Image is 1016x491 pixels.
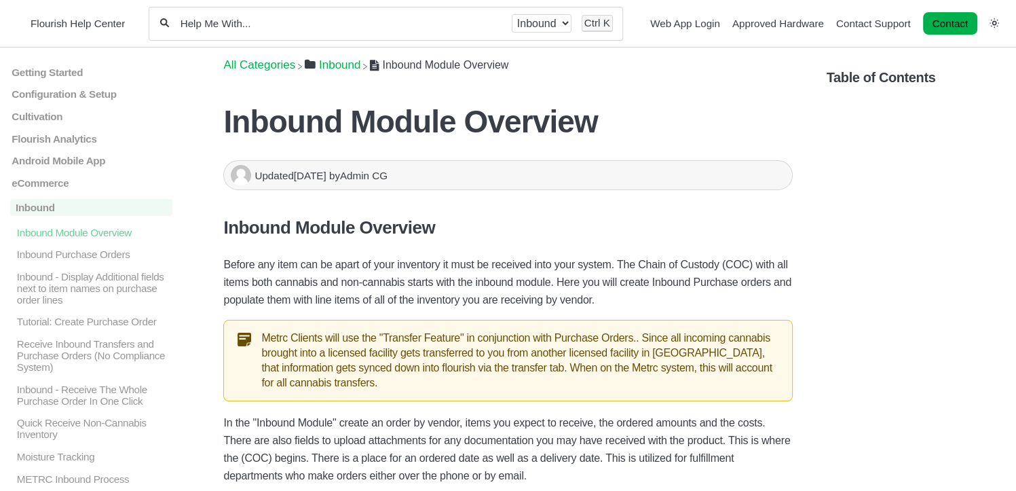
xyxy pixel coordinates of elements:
[223,58,295,72] span: All Categories
[990,17,999,29] a: Switch dark mode setting
[10,473,172,484] a: METRC Inbound Process
[16,338,173,373] p: Receive Inbound Transfers and Purchase Orders (No Compliance System)
[340,170,388,181] span: Admin CG
[223,217,792,238] h3: Inbound Module Overview
[10,88,172,100] a: Configuration & Setup
[319,58,360,72] span: ​Inbound
[10,249,172,260] a: Inbound Purchase Orders
[10,132,172,144] a: Flourish Analytics
[10,226,172,238] a: Inbound Module Overview
[10,451,172,462] a: Moisture Tracking
[10,66,172,77] a: Getting Started
[16,226,173,238] p: Inbound Module Overview
[16,473,173,484] p: METRC Inbound Process
[10,155,172,166] a: Android Mobile App
[255,170,328,181] span: Updated
[223,58,295,71] a: Breadcrumb link to All Categories
[16,249,173,260] p: Inbound Purchase Orders
[827,70,1006,86] h5: Table of Contents
[231,165,251,185] img: Admin CG
[16,316,173,327] p: Tutorial: Create Purchase Order
[836,18,911,29] a: Contact Support navigation item
[294,170,326,181] time: [DATE]
[223,320,792,401] div: Metrc Clients will use the "Transfer Feature" in conjunction with Purchase Orders.. Since all inc...
[10,177,172,189] a: eCommerce
[10,383,172,406] a: Inbound - Receive The Whole Purchase Order In One Click
[382,59,508,71] span: Inbound Module Overview
[179,17,502,30] input: Help Me With...
[17,14,125,33] a: Flourish Help Center
[10,271,172,306] a: Inbound - Display Additional fields next to item names on purchase order lines
[223,414,792,485] p: In the "Inbound Module" create an order by vendor, items you expect to receive, the ordered amoun...
[10,338,172,373] a: Receive Inbound Transfers and Purchase Orders (No Compliance System)
[223,256,792,309] p: Before any item can be apart of your inventory it must be received into your system. The Chain of...
[16,451,173,462] p: Moisture Tracking
[223,103,792,140] h1: Inbound Module Overview
[329,170,388,181] span: by
[16,271,173,306] p: Inbound - Display Additional fields next to item names on purchase order lines
[16,417,173,440] p: Quick Receive Non-Cannabis Inventory
[17,14,24,33] img: Flourish Help Center Logo
[16,383,173,406] p: Inbound - Receive The Whole Purchase Order In One Click
[920,14,981,33] li: Contact desktop
[305,58,360,71] a: Inbound
[10,417,172,440] a: Quick Receive Non-Cannabis Inventory
[31,18,125,29] span: Flourish Help Center
[603,17,610,29] kbd: K
[10,199,172,216] a: Inbound
[10,316,172,327] a: Tutorial: Create Purchase Order
[732,18,824,29] a: Approved Hardware navigation item
[650,18,720,29] a: Web App Login navigation item
[584,17,601,29] kbd: Ctrl
[923,12,977,35] a: Contact
[10,111,172,122] a: Cultivation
